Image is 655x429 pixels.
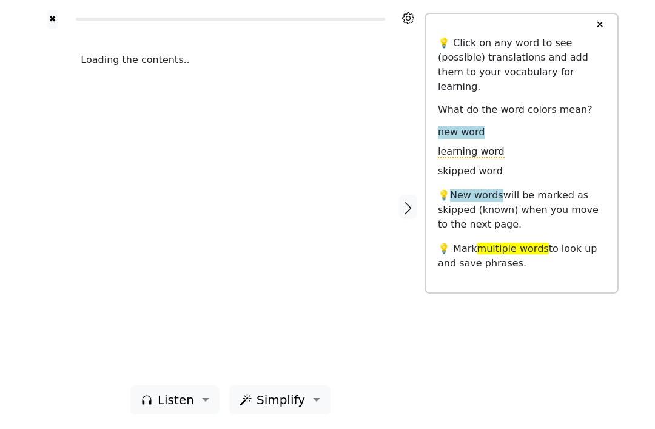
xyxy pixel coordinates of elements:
button: ✕ [588,14,611,36]
span: Listen [158,391,194,409]
button: ✖ [47,10,58,29]
h6: What do the word colors mean? [438,104,605,115]
button: Listen [130,385,220,414]
span: Simplify [257,391,305,409]
p: 💡 Click on any word to see (possible) translations and add them to your vocabulary for learning. [438,36,605,94]
p: 💡 will be marked as skipped (known) when you move to the next page. [438,188,605,232]
p: 💡 Mark to look up and save phrases. [438,242,605,271]
span: skipped word [438,165,503,178]
span: learning word [438,146,505,158]
span: new word [438,126,485,139]
span: multiple words [477,243,549,254]
span: New words [450,189,503,202]
div: Loading the contents.. [81,53,380,67]
button: Simplify [229,385,331,414]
